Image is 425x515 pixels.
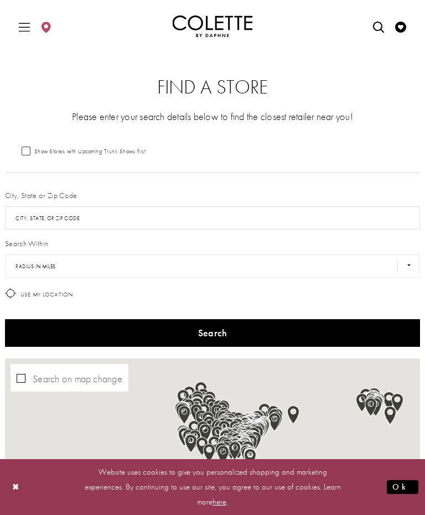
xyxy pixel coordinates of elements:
label: City, State or Zip Code [5,190,77,201]
p: Please enter your search details below to find the closest retailer near you! [5,110,420,123]
p: Website uses cookies to give you personalized shopping and marketing experiences. By continuing t... [80,465,345,509]
h2: Find a Store [5,76,420,98]
select: Radius In Miles [5,254,420,278]
span: Toggle Main Navigation Menu [16,11,33,41]
div: Header Menu. Buttons: Search, Wishlist [368,9,412,44]
label: Search Within [5,238,48,249]
a: Visit Store Locator page [38,11,54,41]
a: here [212,496,226,507]
button: Search [5,319,420,347]
button: Close Dialog [7,477,25,497]
a: Open Search dialog [370,11,387,41]
a: Visit Wishlist Page [392,11,409,41]
a: Colette by Daphne Homepage [173,15,253,38]
img: Colette by Daphne [173,15,253,38]
button: Submit Dialog [387,481,418,495]
div: Header Menu Left. Buttons: Hamburger menu , Store Locator [14,9,58,44]
input: City, State, or ZIP Code [5,206,420,230]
